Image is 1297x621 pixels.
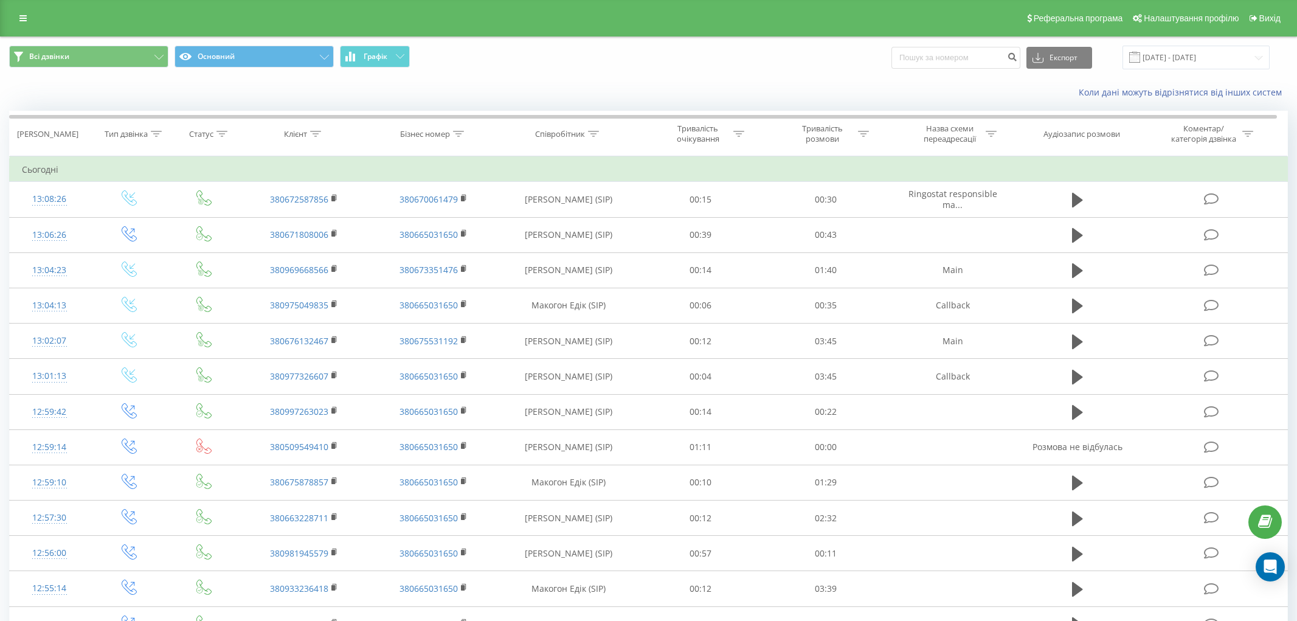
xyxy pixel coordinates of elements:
td: 00:12 [638,324,763,359]
td: Макогон Едік (SIP) [499,465,638,500]
td: [PERSON_NAME] (SIP) [499,501,638,536]
div: Клієнт [284,129,307,139]
div: Тривалість розмови [790,123,855,144]
a: 380977326607 [270,370,328,382]
div: Коментар/категорія дзвінка [1168,123,1239,144]
td: 00:10 [638,465,763,500]
td: 03:39 [763,571,888,606]
div: 12:55:14 [22,577,77,600]
td: Callback [888,288,1017,323]
a: 380663228711 [270,512,328,524]
td: 02:32 [763,501,888,536]
div: Open Intercom Messenger [1256,552,1285,581]
a: 380673351476 [399,264,458,276]
a: 380997263023 [270,406,328,417]
td: [PERSON_NAME] (SIP) [499,394,638,429]
div: [PERSON_NAME] [17,129,78,139]
td: [PERSON_NAME] (SIP) [499,217,638,252]
a: 380665031650 [399,441,458,453]
td: [PERSON_NAME] (SIP) [499,429,638,465]
a: Коли дані можуть відрізнятися вiд інших систем [1079,86,1288,98]
td: Callback [888,359,1017,394]
td: 00:06 [638,288,763,323]
a: 380509549410 [270,441,328,453]
div: Співробітник [535,129,585,139]
a: 380676132467 [270,335,328,347]
span: Всі дзвінки [29,52,69,61]
td: 00:39 [638,217,763,252]
div: Аудіозапис розмови [1043,129,1120,139]
td: 00:57 [638,536,763,571]
td: 01:29 [763,465,888,500]
a: 380665031650 [399,406,458,417]
div: 12:59:42 [22,400,77,424]
td: [PERSON_NAME] (SIP) [499,359,638,394]
div: 12:56:00 [22,541,77,565]
span: Вихід [1259,13,1281,23]
span: Ringostat responsible ma... [908,188,997,210]
div: Тип дзвінка [105,129,148,139]
a: 380981945579 [270,547,328,559]
td: 00:15 [638,182,763,217]
td: 01:40 [763,252,888,288]
td: [PERSON_NAME] (SIP) [499,252,638,288]
button: Основний [175,46,334,68]
div: 12:59:10 [22,471,77,494]
div: 13:01:13 [22,364,77,388]
a: 380665031650 [399,583,458,594]
div: 13:06:26 [22,223,77,247]
td: 00:12 [638,501,763,536]
span: Розмова не відбулась [1032,441,1122,453]
a: 380665031650 [399,547,458,559]
a: 380672587856 [270,193,328,205]
td: 03:45 [763,359,888,394]
a: 380675531192 [399,335,458,347]
div: 13:08:26 [22,187,77,211]
div: 12:57:30 [22,506,77,530]
td: Main [888,252,1017,288]
td: 03:45 [763,324,888,359]
div: Статус [189,129,213,139]
a: 380675878857 [270,476,328,488]
input: Пошук за номером [891,47,1020,69]
a: 380665031650 [399,229,458,240]
div: 12:59:14 [22,435,77,459]
td: 00:35 [763,288,888,323]
td: [PERSON_NAME] (SIP) [499,324,638,359]
td: 00:14 [638,394,763,429]
td: 00:22 [763,394,888,429]
a: 380969668566 [270,264,328,276]
a: 380665031650 [399,299,458,311]
td: 00:30 [763,182,888,217]
a: 380975049835 [270,299,328,311]
td: 00:43 [763,217,888,252]
td: 00:00 [763,429,888,465]
span: Налаштування профілю [1144,13,1239,23]
a: 380665031650 [399,512,458,524]
div: Назва схеми переадресації [918,123,983,144]
td: 00:12 [638,571,763,606]
td: Макогон Едік (SIP) [499,571,638,606]
a: 380671808006 [270,229,328,240]
td: Main [888,324,1017,359]
td: [PERSON_NAME] (SIP) [499,536,638,571]
a: 380670061479 [399,193,458,205]
td: [PERSON_NAME] (SIP) [499,182,638,217]
button: Експорт [1026,47,1092,69]
span: Графік [364,52,387,61]
td: 01:11 [638,429,763,465]
td: Сьогодні [10,158,1288,182]
td: 00:04 [638,359,763,394]
div: 13:04:13 [22,294,77,317]
div: Бізнес номер [400,129,450,139]
span: Реферальна програма [1034,13,1123,23]
div: 13:02:07 [22,329,77,353]
td: Макогон Едік (SIP) [499,288,638,323]
div: 13:04:23 [22,258,77,282]
a: 380665031650 [399,370,458,382]
div: Тривалість очікування [665,123,730,144]
a: 380665031650 [399,476,458,488]
a: 380933236418 [270,583,328,594]
button: Графік [340,46,410,68]
td: 00:14 [638,252,763,288]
